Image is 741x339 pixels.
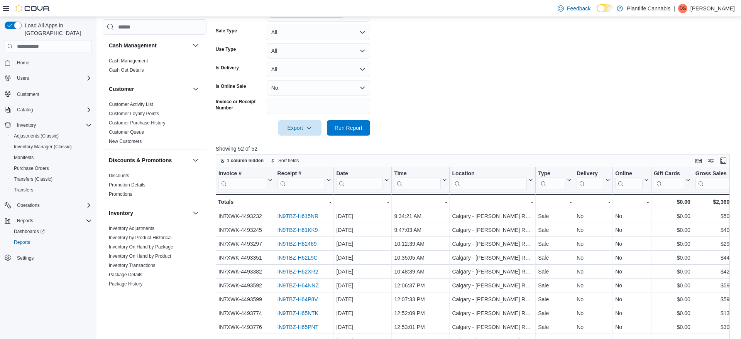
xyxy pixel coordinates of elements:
[654,267,690,276] div: $0.00
[218,253,272,262] div: IN7XWK-4493351
[577,197,610,206] div: -
[394,322,447,332] div: 12:53:01 PM
[109,101,153,107] span: Customer Activity List
[695,309,737,318] div: $13.98
[597,4,613,12] input: Dark Mode
[216,46,236,52] label: Use Type
[109,156,189,164] button: Discounts & Promotions
[277,170,325,178] div: Receipt #
[673,4,675,13] p: |
[538,322,572,332] div: Sale
[11,227,48,236] a: Dashboards
[678,4,687,13] div: Dorothy Szczepanski
[283,120,317,136] span: Export
[218,239,272,248] div: IN7XWK-4493297
[109,272,142,278] span: Package Details
[14,154,34,161] span: Manifests
[109,182,145,188] a: Promotion Details
[109,67,144,73] span: Cash Out Details
[695,295,737,304] div: $59.99
[216,28,237,34] label: Sale Type
[267,25,370,40] button: All
[577,322,610,332] div: No
[218,267,272,276] div: IN7XWK-4493382
[2,120,95,131] button: Inventory
[109,58,148,64] span: Cash Management
[615,170,643,190] div: Online
[11,153,92,162] span: Manifests
[278,120,321,136] button: Export
[394,211,447,221] div: 9:34:21 AM
[335,124,362,132] span: Run Report
[452,253,533,262] div: Calgary - [PERSON_NAME] Regional
[577,170,610,190] button: Delivery
[278,158,299,164] span: Sort fields
[277,324,318,330] a: IN9TBZ-H65PNT
[452,239,533,248] div: Calgary - [PERSON_NAME] Regional
[336,170,383,190] div: Date
[695,253,737,262] div: $44.98
[14,90,42,99] a: Customers
[11,175,56,184] a: Transfers (Classic)
[336,170,383,178] div: Date
[267,62,370,77] button: All
[452,295,533,304] div: Calgary - [PERSON_NAME] Regional
[109,235,172,240] a: Inventory by Product Historical
[695,225,737,235] div: $40.99
[218,170,272,190] button: Invoice #
[538,170,572,190] button: Type
[109,120,166,126] a: Customer Purchase History
[336,281,389,290] div: [DATE]
[336,309,389,318] div: [DATE]
[8,174,95,185] button: Transfers (Classic)
[690,4,735,13] p: [PERSON_NAME]
[277,310,318,316] a: IN9TBZ-H65NTK
[654,309,690,318] div: $0.00
[14,74,32,83] button: Users
[394,253,447,262] div: 10:35:05 AM
[14,121,39,130] button: Inventory
[452,225,533,235] div: Calgary - [PERSON_NAME] Regional
[277,241,316,247] a: IN9TBZ-H62469
[17,107,33,113] span: Catalog
[336,267,389,276] div: [DATE]
[336,295,389,304] div: [DATE]
[706,156,716,165] button: Display options
[452,281,533,290] div: Calgary - [PERSON_NAME] Regional
[336,322,389,332] div: [DATE]
[218,281,272,290] div: IN7XWK-4493592
[654,225,690,235] div: $0.00
[680,4,686,13] span: DS
[555,1,594,16] a: Feedback
[615,309,649,318] div: No
[109,129,144,135] a: Customer Queue
[577,225,610,235] div: No
[336,211,389,221] div: [DATE]
[109,156,172,164] h3: Discounts & Promotions
[218,322,272,332] div: IN7XWK-4493776
[2,57,95,68] button: Home
[103,224,206,329] div: Inventory
[109,111,159,116] a: Customer Loyalty Points
[109,226,154,231] a: Inventory Adjustments
[17,60,29,66] span: Home
[109,209,189,217] button: Inventory
[216,83,246,89] label: Is Online Sale
[597,12,597,13] span: Dark Mode
[14,105,36,114] button: Catalog
[14,58,92,67] span: Home
[2,200,95,211] button: Operations
[277,296,318,302] a: IN9TBZ-H64P8V
[615,267,649,276] div: No
[14,216,92,225] span: Reports
[277,197,331,206] div: -
[2,104,95,115] button: Catalog
[14,89,92,99] span: Customers
[109,191,132,197] a: Promotions
[615,211,649,221] div: No
[11,175,92,184] span: Transfers (Classic)
[17,202,40,208] span: Operations
[577,253,610,262] div: No
[654,170,684,178] div: Gift Cards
